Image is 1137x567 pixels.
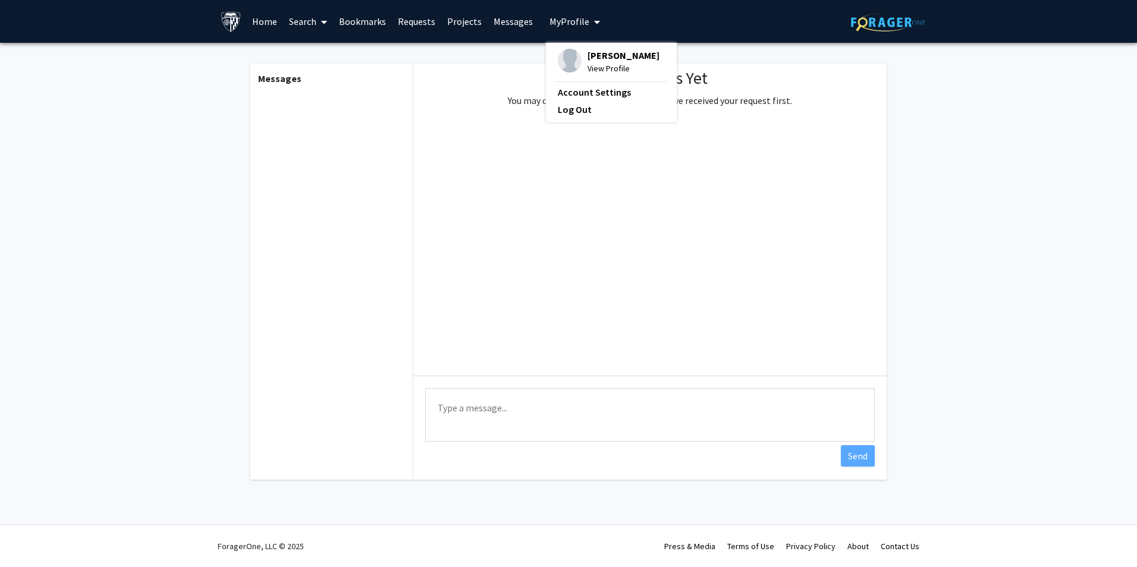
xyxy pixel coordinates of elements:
a: Messages [488,1,539,42]
a: Bookmarks [333,1,392,42]
span: View Profile [588,62,659,75]
a: Search [283,1,333,42]
button: Send [841,445,875,467]
a: Requests [392,1,441,42]
a: Contact Us [881,541,919,552]
a: Projects [441,1,488,42]
a: Home [246,1,283,42]
a: Privacy Policy [786,541,836,552]
span: [PERSON_NAME] [588,49,659,62]
a: Log Out [558,102,665,116]
div: Profile Picture[PERSON_NAME]View Profile [558,49,659,75]
img: Profile Picture [558,49,582,73]
img: ForagerOne Logo [851,13,925,31]
span: My Profile [549,15,589,27]
a: Account Settings [558,85,665,99]
p: You may only reach out to faculty that have received your request first. [508,93,792,108]
h1: No Messages Yet [508,68,792,89]
b: Messages [258,73,301,84]
a: About [847,541,869,552]
iframe: Chat [9,514,51,558]
a: Terms of Use [727,541,774,552]
textarea: Message [425,388,875,442]
div: ForagerOne, LLC © 2025 [218,525,304,567]
a: Press & Media [664,541,715,552]
img: Johns Hopkins University Logo [221,11,241,32]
